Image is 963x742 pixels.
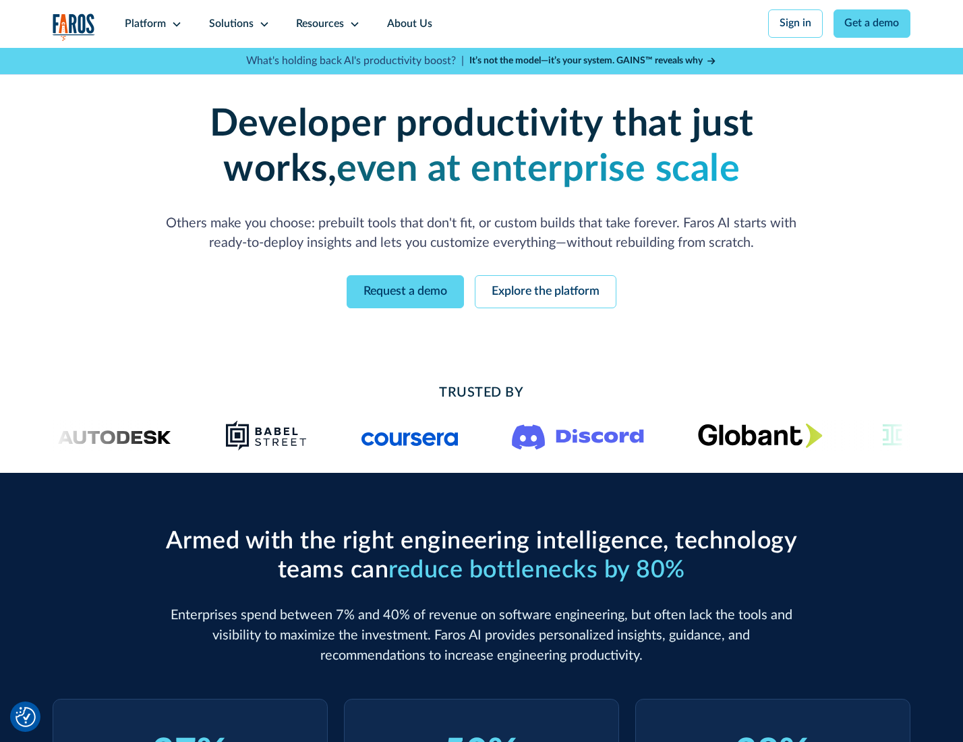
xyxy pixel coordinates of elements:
img: Revisit consent button [16,707,36,727]
strong: Developer productivity that just works, [210,105,754,188]
strong: even at enterprise scale [337,150,740,188]
div: Resources [296,16,344,32]
h2: Armed with the right engineering intelligence, technology teams can [160,527,803,585]
img: Logo of the online learning platform Coursera. [361,425,458,447]
div: Platform [125,16,166,32]
button: Cookie Settings [16,707,36,727]
h2: Trusted By [160,383,803,403]
span: reduce bottlenecks by 80% [388,558,685,582]
p: What's holding back AI's productivity boost? | [246,53,464,69]
a: Sign in [768,9,823,38]
a: It’s not the model—it’s your system. GAINS™ reveals why [469,54,718,68]
div: Solutions [209,16,254,32]
img: Babel Street logo png [225,420,308,452]
img: Logo of the design software company Autodesk. [32,426,171,445]
a: Get a demo [834,9,911,38]
strong: It’s not the model—it’s your system. GAINS™ reveals why [469,56,703,65]
a: Explore the platform [475,275,616,308]
img: Logo of the communication platform Discord. [512,422,644,450]
p: Enterprises spend between 7% and 40% of revenue on software engineering, but often lack the tools... [160,606,803,666]
a: home [53,13,96,41]
p: Others make you choose: prebuilt tools that don't fit, or custom builds that take forever. Faros ... [160,214,803,254]
a: Request a demo [347,275,464,308]
img: Globant's logo [697,423,822,448]
img: Logo of the analytics and reporting company Faros. [53,13,96,41]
